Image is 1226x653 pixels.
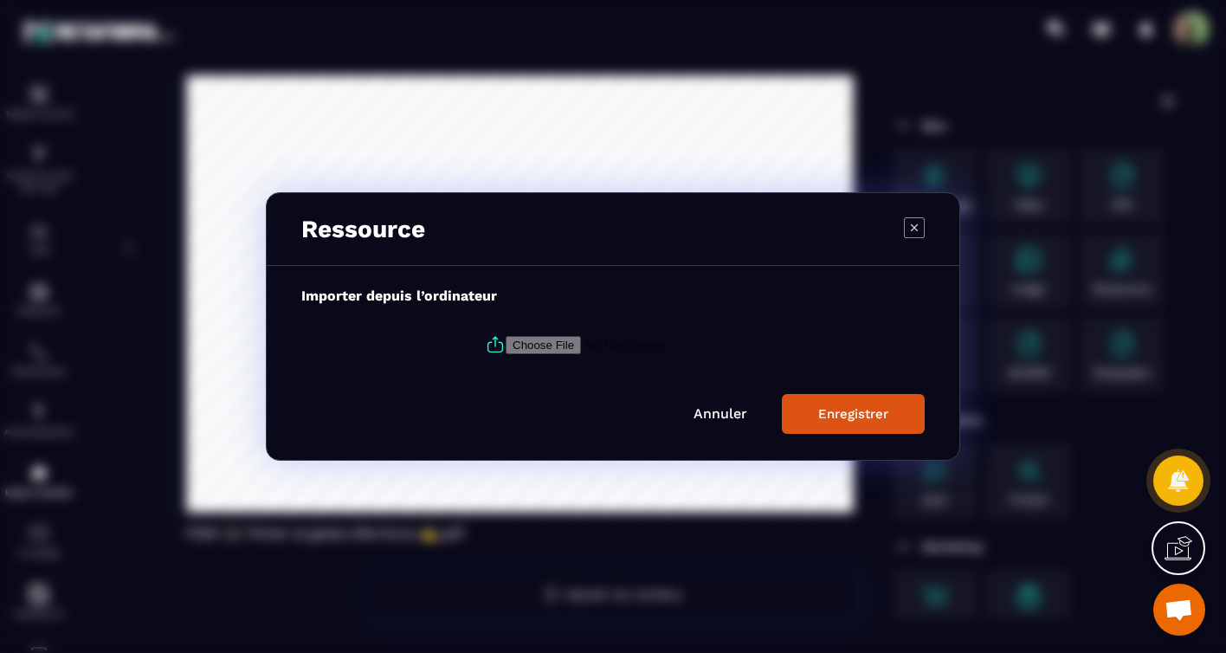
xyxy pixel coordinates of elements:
div: Enregistrer [818,406,888,422]
h3: Ressource [301,215,425,243]
button: Enregistrer [782,394,925,434]
label: Importer depuis l’ordinateur [301,288,497,304]
a: Annuler [694,405,747,422]
div: Ouvrir le chat [1153,584,1205,636]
